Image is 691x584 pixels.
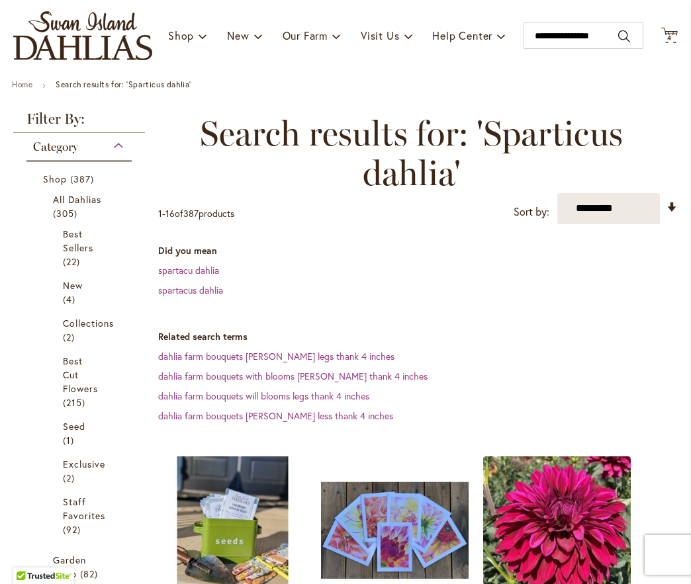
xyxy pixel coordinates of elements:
span: Visit Us [361,28,399,42]
span: Seed [63,420,85,433]
span: Collections [63,317,115,329]
span: 4 [667,34,672,42]
span: Staff Favorites [63,495,105,522]
a: Staff Favorites [63,495,99,536]
a: store logo [13,11,152,60]
span: 4 [63,292,79,306]
span: New [227,28,249,42]
a: Seed [63,419,99,447]
span: Shop [43,173,67,185]
a: Garden Shop [53,553,109,581]
span: 215 [63,396,89,409]
a: dahlia farm bouquets will blooms legs thank 4 inches [158,390,369,402]
span: 16 [165,207,175,220]
span: Help Center [432,28,492,42]
strong: Filter By: [13,112,145,133]
p: - of products [158,203,234,224]
span: 387 [70,172,97,186]
span: 22 [63,255,83,269]
a: spartacu dahlia [158,264,219,276]
a: Shop [43,172,118,186]
a: dahlia farm bouquets [PERSON_NAME] less thank 4 inches [158,409,393,422]
span: Category [33,140,78,154]
span: 82 [80,567,101,581]
span: Shop [168,28,194,42]
span: 1 [158,207,162,220]
a: Best Cut Flowers [63,354,99,409]
span: Exclusive [63,458,105,470]
dt: Did you mean [158,244,678,257]
span: 2 [63,471,78,485]
button: 4 [661,27,678,45]
a: New [63,278,99,306]
a: All Dahlias [53,192,109,220]
strong: Search results for: 'Sparticus dahlia' [56,79,191,89]
span: Search results for: 'Sparticus dahlia' [158,114,665,193]
span: 2 [63,330,78,344]
a: Collections [63,316,99,344]
a: Exclusive [63,457,99,485]
a: spartacus dahlia [158,284,223,296]
span: Our Farm [283,28,328,42]
span: Best Sellers [63,228,93,254]
span: 1 [63,433,77,447]
span: Best Cut Flowers [63,355,98,395]
span: All Dahlias [53,193,102,206]
iframe: Launch Accessibility Center [10,537,47,574]
dt: Related search terms [158,330,678,343]
a: dahlia farm bouquets [PERSON_NAME] legs thank 4 inches [158,350,394,362]
span: New [63,279,83,292]
span: 92 [63,522,84,536]
label: Sort by: [514,200,549,224]
span: Garden Shop [53,554,86,580]
span: 387 [183,207,199,220]
span: 305 [53,206,81,220]
a: Home [12,79,32,89]
a: Best Sellers [63,227,99,269]
a: dahlia farm bouquets with blooms [PERSON_NAME] thank 4 inches [158,370,428,382]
